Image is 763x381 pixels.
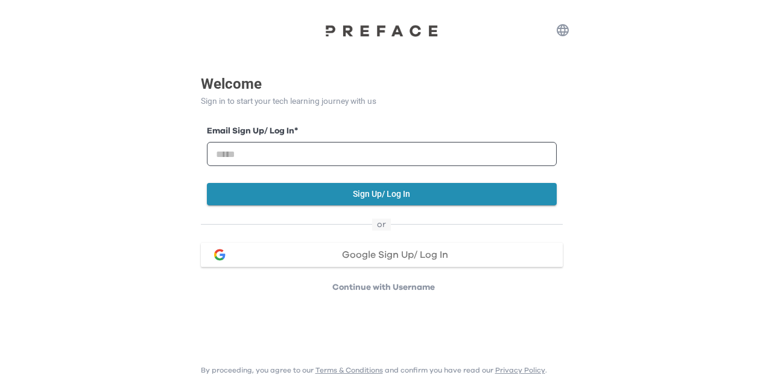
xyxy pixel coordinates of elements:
p: Continue with Username [204,281,563,293]
p: Welcome [201,73,563,95]
a: Privacy Policy [495,367,545,374]
button: Sign Up/ Log In [207,183,557,205]
span: Google Sign Up/ Log In [342,250,448,260]
a: Terms & Conditions [315,367,383,374]
p: Sign in to start your tech learning journey with us [201,95,563,107]
p: By proceeding, you agree to our and confirm you have read our . [201,365,547,375]
label: Email Sign Up/ Log In * [207,125,557,138]
button: google loginGoogle Sign Up/ Log In [201,243,563,267]
span: or [372,219,391,231]
img: google login [212,248,227,262]
img: Preface Logo [321,24,442,37]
